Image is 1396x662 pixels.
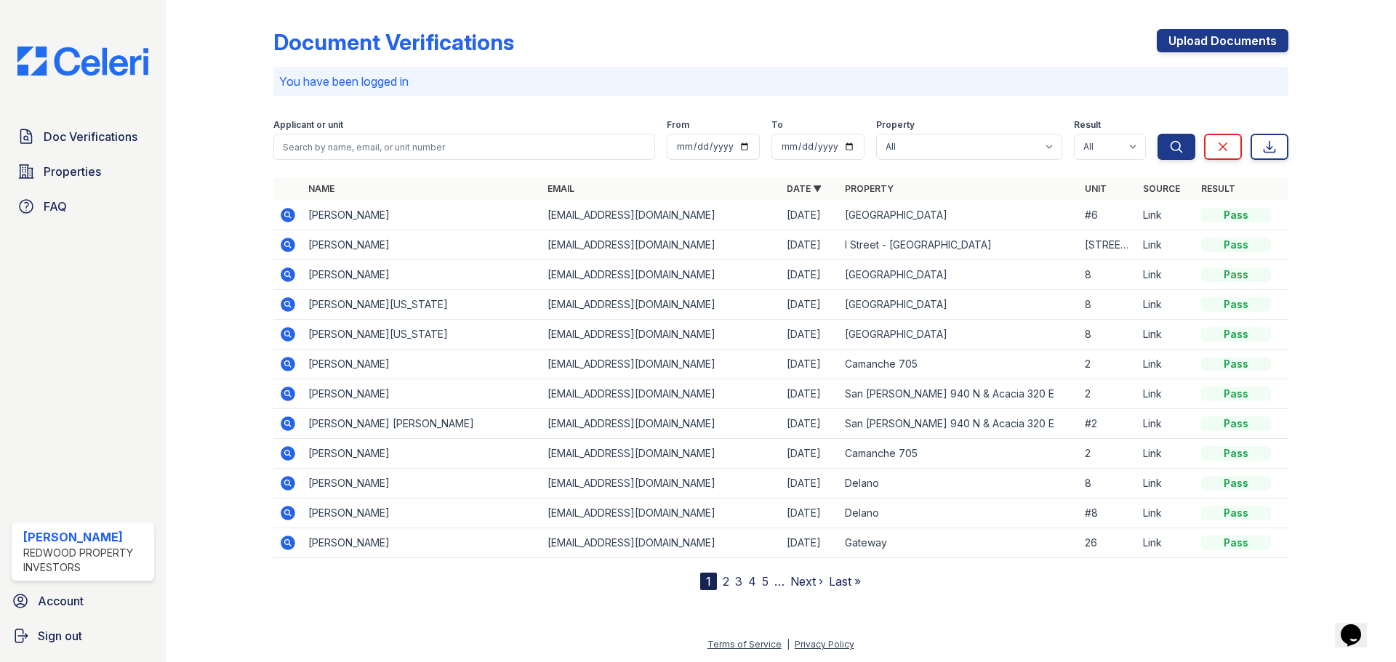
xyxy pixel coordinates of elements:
a: Unit [1085,183,1107,194]
a: 5 [762,574,769,589]
input: Search by name, email, or unit number [273,134,655,160]
td: Link [1137,439,1195,469]
a: Email [547,183,574,194]
div: Pass [1201,297,1271,312]
div: Pass [1201,506,1271,520]
a: Privacy Policy [795,639,854,650]
td: 8 [1079,469,1137,498]
div: Pass [1201,387,1271,401]
td: [EMAIL_ADDRESS][DOMAIN_NAME] [542,320,781,350]
div: Pass [1201,238,1271,252]
a: Last » [829,574,861,589]
td: [EMAIL_ADDRESS][DOMAIN_NAME] [542,469,781,498]
td: 8 [1079,320,1137,350]
a: Result [1201,183,1235,194]
td: Link [1137,320,1195,350]
td: [PERSON_NAME][US_STATE] [302,290,542,320]
td: [GEOGRAPHIC_DATA] [839,201,1078,230]
td: 2 [1079,439,1137,469]
td: [DATE] [781,409,839,439]
td: Link [1137,260,1195,290]
td: [PERSON_NAME] [302,260,542,290]
td: [GEOGRAPHIC_DATA] [839,290,1078,320]
a: Properties [12,157,154,186]
div: Pass [1201,536,1271,550]
a: Name [308,183,334,194]
td: Gateway [839,528,1078,558]
a: 2 [723,574,729,589]
td: [DATE] [781,498,839,528]
td: Camanche 705 [839,350,1078,379]
div: Pass [1201,208,1271,222]
td: [DATE] [781,379,839,409]
a: Doc Verifications [12,122,154,151]
div: Pass [1201,357,1271,371]
td: [DATE] [781,230,839,260]
a: Sign out [6,621,160,650]
td: [PERSON_NAME] [302,230,542,260]
td: [EMAIL_ADDRESS][DOMAIN_NAME] [542,201,781,230]
td: Link [1137,350,1195,379]
td: 8 [1079,260,1137,290]
td: Link [1137,498,1195,528]
td: Camanche 705 [839,439,1078,469]
td: [PERSON_NAME] [302,379,542,409]
td: I Street - [GEOGRAPHIC_DATA] [839,230,1078,260]
div: Pass [1201,416,1271,431]
td: [STREET_ADDRESS] [1079,230,1137,260]
div: Pass [1201,267,1271,282]
div: Pass [1201,476,1271,491]
p: You have been logged in [279,73,1283,90]
a: Next › [790,574,823,589]
td: [EMAIL_ADDRESS][DOMAIN_NAME] [542,528,781,558]
a: FAQ [12,192,154,221]
td: Delano [839,498,1078,528]
span: Properties [44,163,101,180]
td: Link [1137,201,1195,230]
td: [EMAIL_ADDRESS][DOMAIN_NAME] [542,290,781,320]
td: [DATE] [781,350,839,379]
td: [PERSON_NAME] [302,350,542,379]
iframe: chat widget [1335,604,1381,647]
td: [EMAIL_ADDRESS][DOMAIN_NAME] [542,409,781,439]
label: Applicant or unit [273,119,343,131]
td: [GEOGRAPHIC_DATA] [839,260,1078,290]
td: Link [1137,379,1195,409]
td: San [PERSON_NAME] 940 N & Acacia 320 E [839,379,1078,409]
td: [PERSON_NAME] [302,469,542,498]
span: Account [38,592,84,610]
td: [GEOGRAPHIC_DATA] [839,320,1078,350]
span: Doc Verifications [44,128,137,145]
td: [PERSON_NAME] [302,201,542,230]
a: Account [6,586,160,615]
td: Link [1137,469,1195,498]
td: [PERSON_NAME] [302,498,542,528]
td: Link [1137,528,1195,558]
td: [EMAIL_ADDRESS][DOMAIN_NAME] [542,260,781,290]
td: [PERSON_NAME] [PERSON_NAME] [302,409,542,439]
img: CE_Logo_Blue-a8612792a0a2168367f1c8372b55b34899dd931a85d93a1a3d3e32e68fde9ad4.png [6,47,160,76]
td: Link [1137,230,1195,260]
td: [DATE] [781,528,839,558]
a: Date ▼ [787,183,822,194]
a: Upload Documents [1157,29,1288,52]
td: [PERSON_NAME] [302,439,542,469]
td: 2 [1079,379,1137,409]
a: 4 [748,574,756,589]
label: From [667,119,689,131]
label: Result [1074,119,1101,131]
td: 2 [1079,350,1137,379]
div: Pass [1201,327,1271,342]
td: Link [1137,290,1195,320]
a: Terms of Service [707,639,782,650]
td: Delano [839,469,1078,498]
a: Source [1143,183,1180,194]
td: #2 [1079,409,1137,439]
td: Link [1137,409,1195,439]
span: … [774,573,785,590]
td: [DATE] [781,439,839,469]
div: 1 [700,573,717,590]
div: Document Verifications [273,29,514,55]
td: [EMAIL_ADDRESS][DOMAIN_NAME] [542,230,781,260]
td: [EMAIL_ADDRESS][DOMAIN_NAME] [542,498,781,528]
